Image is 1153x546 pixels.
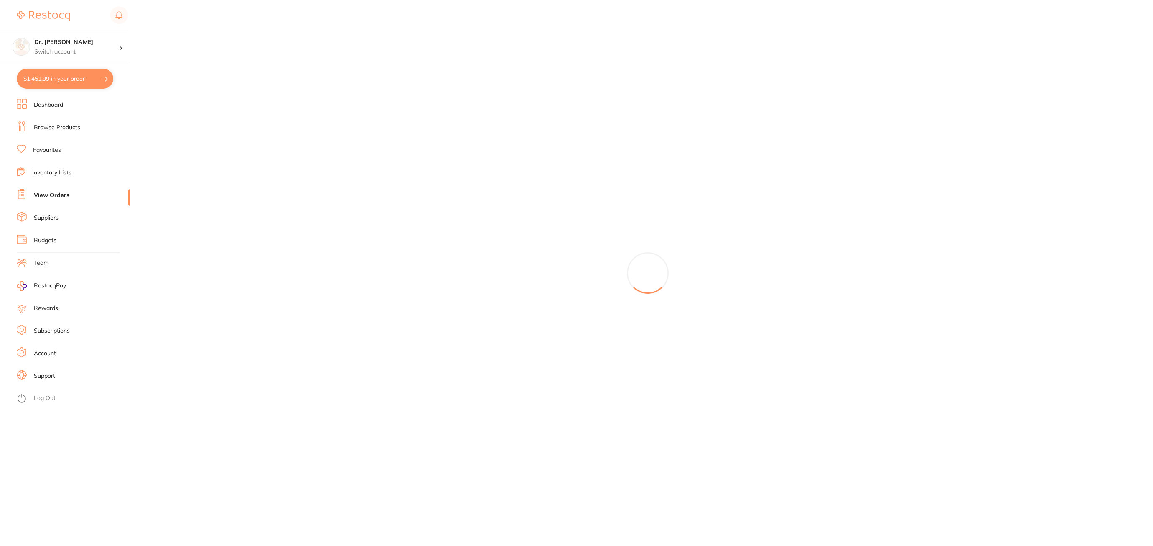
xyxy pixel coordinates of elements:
a: Account [34,349,56,358]
button: $1,451.99 in your order [17,69,113,89]
a: Support [34,372,55,380]
a: Suppliers [34,214,59,222]
a: Restocq Logo [17,6,70,26]
a: Browse Products [34,123,80,132]
a: Favourites [33,146,61,154]
a: Dashboard [34,101,63,109]
h4: Dr. Kim Carr [34,38,119,46]
a: Rewards [34,304,58,313]
a: Log Out [34,394,56,402]
span: RestocqPay [34,282,66,290]
img: Restocq Logo [17,11,70,21]
p: Switch account [34,48,119,56]
a: Budgets [34,236,56,245]
img: Dr. Kim Carr [13,38,30,55]
a: Inventory Lists [32,169,71,177]
a: Subscriptions [34,327,70,335]
a: RestocqPay [17,281,66,291]
a: View Orders [34,191,69,200]
button: Log Out [17,392,127,405]
a: Team [34,259,48,267]
img: RestocqPay [17,281,27,291]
